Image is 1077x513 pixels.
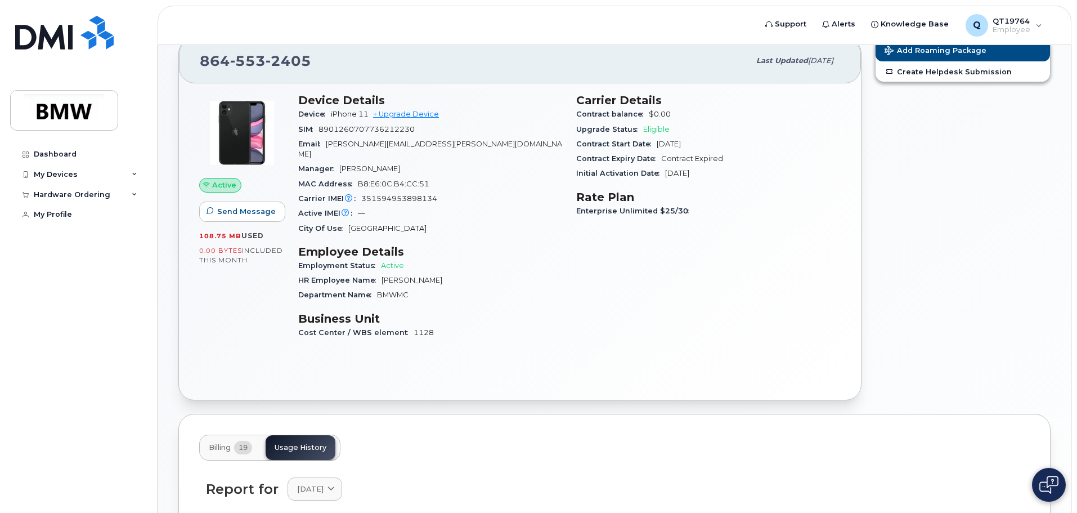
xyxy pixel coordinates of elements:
span: Q [973,19,981,32]
a: + Upgrade Device [373,110,439,118]
span: [DATE] [657,140,681,148]
span: Carrier IMEI [298,194,361,203]
a: Support [757,13,814,35]
span: Employee [993,25,1030,34]
span: [DATE] [297,484,324,494]
span: Last updated [756,56,808,65]
span: $0.00 [649,110,671,118]
span: Enterprise Unlimited $25/30 [576,207,694,215]
a: Knowledge Base [863,13,957,35]
span: HR Employee Name [298,276,382,284]
span: Knowledge Base [881,19,949,30]
h3: Employee Details [298,245,563,258]
span: 553 [230,52,266,69]
span: Active IMEI [298,209,358,217]
span: [GEOGRAPHIC_DATA] [348,224,427,233]
span: [PERSON_NAME][EMAIL_ADDRESS][PERSON_NAME][DOMAIN_NAME] [298,140,562,158]
span: 108.75 MB [199,232,241,240]
span: 864 [200,52,311,69]
span: Department Name [298,291,377,299]
span: SIM [298,125,318,133]
span: Upgrade Status [576,125,643,133]
span: [PERSON_NAME] [339,164,400,173]
span: [DATE] [808,56,833,65]
span: BMWMC [377,291,409,299]
span: Add Roaming Package [885,46,986,57]
div: Report for [206,481,279,497]
span: B8:E6:0C:B4:CC:51 [358,180,429,188]
img: iPhone_11.jpg [208,99,276,167]
span: Device [298,110,331,118]
h3: Rate Plan [576,190,841,204]
span: — [358,209,365,217]
span: Employment Status [298,261,381,270]
a: Create Helpdesk Submission [876,61,1050,82]
span: Send Message [217,206,276,217]
button: Send Message [199,202,285,222]
span: Cost Center / WBS element [298,328,414,337]
span: Contract Expired [661,154,723,163]
h3: Carrier Details [576,93,841,107]
span: Eligible [643,125,670,133]
span: 8901260707736212230 [318,125,415,133]
img: Open chat [1039,476,1058,494]
span: Contract Start Date [576,140,657,148]
div: QT19764 [958,14,1050,37]
span: used [241,231,264,240]
span: [DATE] [665,169,689,177]
span: 0.00 Bytes [199,247,242,255]
span: Manager [298,164,339,173]
span: 19 [234,441,252,454]
span: iPhone 11 [331,110,369,118]
a: Alerts [814,13,863,35]
span: 351594953898134 [361,194,437,203]
span: MAC Address [298,180,358,188]
a: [DATE] [288,478,342,501]
span: QT19764 [993,16,1030,25]
span: Contract Expiry Date [576,154,661,163]
span: 2405 [266,52,311,69]
span: Contract balance [576,110,649,118]
span: [PERSON_NAME] [382,276,442,284]
span: Active [212,180,236,190]
span: Alerts [832,19,855,30]
span: Support [775,19,806,30]
span: Initial Activation Date [576,169,665,177]
span: Active [381,261,404,270]
span: Billing [209,443,231,452]
h3: Business Unit [298,312,563,325]
span: Email [298,140,326,148]
span: City Of Use [298,224,348,233]
h3: Device Details [298,93,563,107]
span: 1128 [414,328,434,337]
button: Add Roaming Package [876,38,1050,61]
